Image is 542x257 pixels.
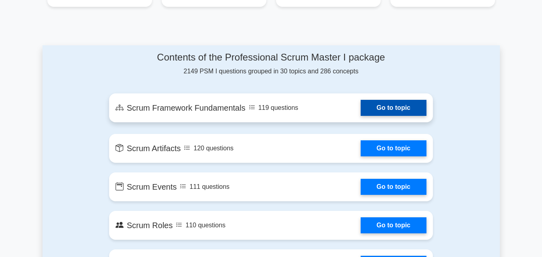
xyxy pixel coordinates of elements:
a: Go to topic [361,140,426,156]
a: Go to topic [361,100,426,116]
h4: Contents of the Professional Scrum Master I package [109,52,433,63]
a: Go to topic [361,179,426,195]
a: Go to topic [361,217,426,233]
div: 2149 PSM I questions grouped in 30 topics and 286 concepts [109,52,433,76]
